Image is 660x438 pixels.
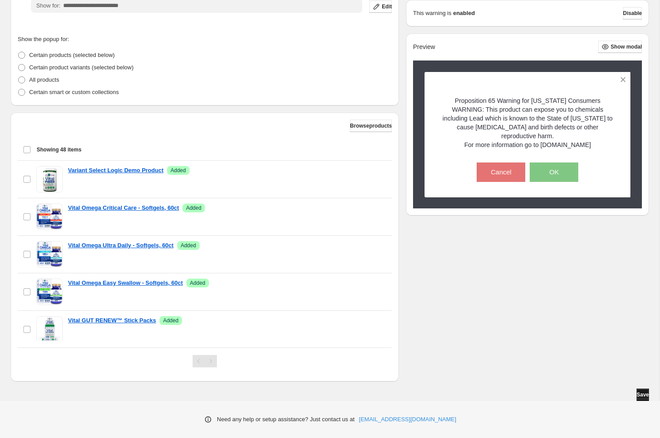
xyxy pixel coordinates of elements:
[193,355,217,367] nav: Pagination
[413,9,451,18] p: This warning is
[369,0,392,13] button: Edit
[186,204,201,211] span: Added
[68,241,174,250] a: Vital Omega Ultra Daily - Softgels, 60ct
[637,391,649,398] span: Save
[181,242,196,249] span: Added
[36,279,63,305] img: Vital Omega Easy Swallow - Softgels, 60ct
[36,316,63,343] img: Vital GUT RENEW™ Stick Packs
[36,204,63,230] img: Vital Omega Critical Care - Softgels, 60ct
[598,41,642,53] button: Show modal
[637,389,649,401] button: Save
[190,279,205,287] span: Added
[623,7,642,19] button: Disable
[163,317,178,324] span: Added
[413,43,435,51] h2: Preview
[29,88,119,97] p: Certain smart or custom collections
[36,241,63,268] img: Vital Omega Ultra Daily - Softgels, 60ct
[477,162,525,182] button: Cancel
[68,204,179,212] a: Vital Omega Critical Care - Softgels, 60ct
[350,120,392,132] button: Browseproducts
[29,64,133,71] span: Certain product variants (selected below)
[440,140,615,149] p: For more information go to [DOMAIN_NAME]
[453,9,475,18] strong: enabled
[440,96,615,140] p: Proposition 65 Warning for [US_STATE] Consumers WARNING: This product can expose you to chemicals...
[36,2,61,9] span: Show for:
[68,316,156,325] a: Vital GUT RENEW™ Stick Packs
[359,415,456,424] a: [EMAIL_ADDRESS][DOMAIN_NAME]
[68,166,163,175] a: Variant Select Logic Demo Product
[611,43,642,50] span: Show modal
[29,52,115,58] span: Certain products (selected below)
[29,76,59,84] p: All products
[18,36,69,42] span: Show the popup for:
[530,162,578,182] button: OK
[382,3,392,10] span: Edit
[37,146,81,153] span: Showing 48 items
[68,279,183,287] a: Vital Omega Easy Swallow - Softgels, 60ct
[171,167,186,174] span: Added
[623,10,642,17] span: Disable
[350,122,392,129] span: Browse products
